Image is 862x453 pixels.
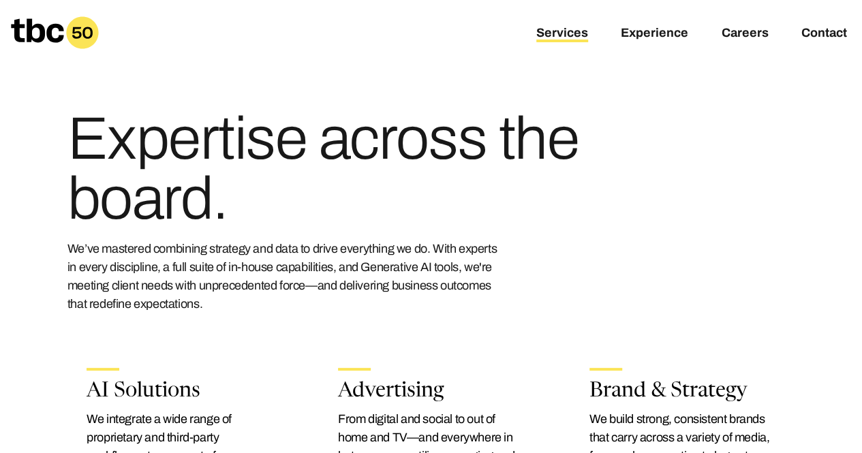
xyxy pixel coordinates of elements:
h1: Expertise across the board. [67,109,591,229]
h2: Brand & Strategy [589,381,775,402]
a: Experience [621,26,688,42]
p: We’ve mastered combining strategy and data to drive everything we do. With experts in every disci... [67,240,504,313]
a: Homepage [11,16,99,49]
a: Careers [721,26,768,42]
h2: AI Solutions [87,381,273,402]
a: Contact [801,26,846,42]
a: Services [536,26,588,42]
h2: Advertising [338,381,524,402]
